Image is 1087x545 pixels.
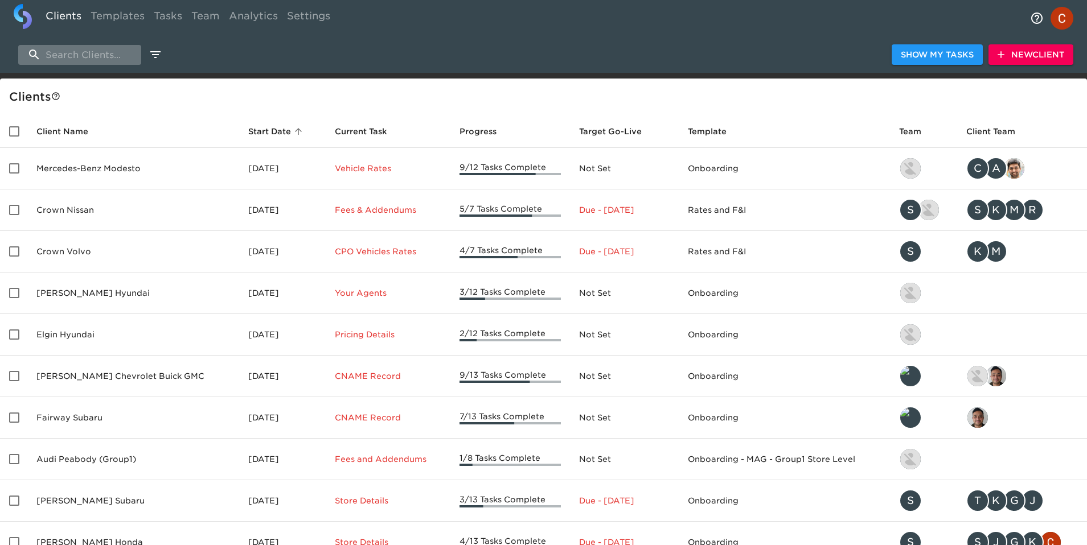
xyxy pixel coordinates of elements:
[966,240,1078,263] div: kwilson@crowncars.com, mcooley@crowncars.com
[966,406,1078,429] div: sai@simplemnt.com
[27,356,239,397] td: [PERSON_NAME] Chevrolet Buick GMC
[18,45,141,65] input: search
[27,189,239,231] td: Crown Nissan
[570,356,679,397] td: Not Set
[967,366,988,386] img: nikko.foster@roadster.com
[239,356,325,397] td: [DATE]
[86,4,149,32] a: Templates
[239,439,325,480] td: [DATE]
[27,397,239,439] td: Fairway Subaru
[1003,489,1026,512] div: G
[679,356,890,397] td: Onboarding
[899,240,948,263] div: savannah@roadster.com
[239,272,325,314] td: [DATE]
[899,448,948,470] div: nikko.foster@roadster.com
[27,148,239,189] td: Mercedes-Benz Modesto
[41,4,86,32] a: Clients
[248,125,306,138] span: Start Date
[224,4,282,32] a: Analytics
[9,88,1082,106] div: Client s
[966,199,989,221] div: S
[1003,199,1026,221] div: M
[688,125,741,138] span: Template
[966,489,1078,512] div: tj.joyce@schomp.com, kevin.mand@schomp.com, george.lawton@schomp.com, james.kurtenbach@schomp.com
[335,125,387,138] span: This is the next Task in this Hub that should be completed
[450,356,569,397] td: 9/13 Tasks Complete
[985,157,1007,180] div: A
[988,44,1073,65] button: NewClient
[450,148,569,189] td: 9/12 Tasks Complete
[679,148,890,189] td: Onboarding
[27,439,239,480] td: Audi Peabody (Group1)
[450,439,569,480] td: 1/8 Tasks Complete
[335,453,442,465] p: Fees and Addendums
[967,407,988,428] img: sai@simplemnt.com
[985,240,1007,263] div: M
[899,157,948,180] div: kevin.lo@roadster.com
[239,189,325,231] td: [DATE]
[899,125,936,138] span: Team
[966,240,989,263] div: K
[570,314,679,356] td: Not Set
[239,148,325,189] td: [DATE]
[335,495,442,506] p: Store Details
[679,231,890,272] td: Rates and F&I
[966,157,1078,180] div: clayton.mandel@roadster.com, angelique.nurse@roadster.com, sandeep@simplemnt.com
[679,397,890,439] td: Onboarding
[27,480,239,522] td: [PERSON_NAME] Subaru
[579,204,670,216] p: Due - [DATE]
[966,365,1078,387] div: nikko.foster@roadster.com, sai@simplemnt.com
[900,283,921,303] img: kevin.lo@roadster.com
[579,125,657,138] span: Target Go-Live
[679,480,890,522] td: Onboarding
[1004,158,1024,179] img: sandeep@simplemnt.com
[900,449,921,469] img: nikko.foster@roadster.com
[899,199,948,221] div: savannah@roadster.com, austin@roadster.com
[899,489,922,512] div: S
[450,272,569,314] td: 3/12 Tasks Complete
[985,199,1007,221] div: K
[570,148,679,189] td: Not Set
[966,489,989,512] div: T
[335,163,442,174] p: Vehicle Rates
[899,365,948,387] div: leland@roadster.com
[1021,489,1044,512] div: J
[450,480,569,522] td: 3/13 Tasks Complete
[450,189,569,231] td: 5/7 Tasks Complete
[900,407,921,428] img: leland@roadster.com
[579,125,642,138] span: Calculated based on the start date and the duration of all Tasks contained in this Hub.
[450,231,569,272] td: 4/7 Tasks Complete
[679,189,890,231] td: Rates and F&I
[918,200,939,220] img: austin@roadster.com
[460,125,511,138] span: Progress
[579,246,670,257] p: Due - [DATE]
[899,406,948,429] div: leland@roadster.com
[335,412,442,423] p: CNAME Record
[966,157,989,180] div: C
[1023,5,1051,32] button: notifications
[899,282,948,304] div: kevin.lo@roadster.com
[570,272,679,314] td: Not Set
[282,4,335,32] a: Settings
[239,314,325,356] td: [DATE]
[570,439,679,480] td: Not Set
[900,324,921,345] img: kevin.lo@roadster.com
[335,204,442,216] p: Fees & Addendums
[998,48,1064,62] span: New Client
[146,45,165,64] button: edit
[679,272,890,314] td: Onboarding
[900,158,921,179] img: kevin.lo@roadster.com
[27,314,239,356] td: Elgin Hyundai
[51,92,60,101] svg: This is a list of all of your clients and clients shared with you
[570,397,679,439] td: Not Set
[239,397,325,439] td: [DATE]
[899,323,948,346] div: kevin.lo@roadster.com
[1051,7,1073,30] img: Profile
[679,314,890,356] td: Onboarding
[239,480,325,522] td: [DATE]
[187,4,224,32] a: Team
[679,439,890,480] td: Onboarding - MAG - Group1 Store Level
[335,287,442,299] p: Your Agents
[966,199,1078,221] div: sparent@crowncars.com, kwilson@crowncars.com, mcooley@crowncars.com, rrobins@crowncars.com
[335,125,402,138] span: Current Task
